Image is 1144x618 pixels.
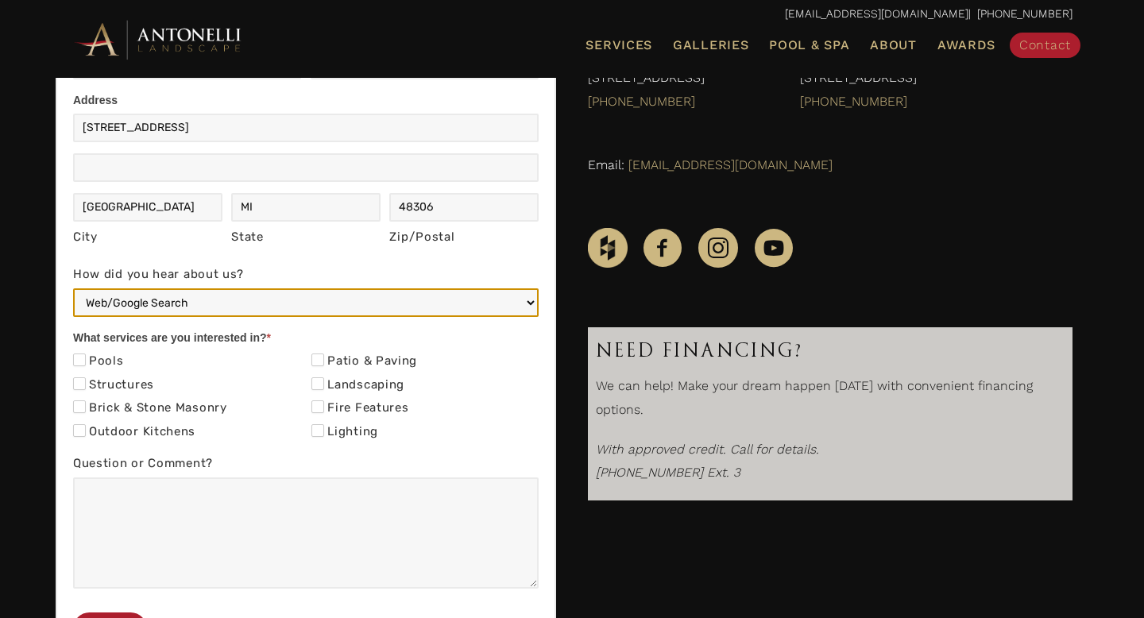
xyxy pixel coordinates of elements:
[311,400,324,413] input: Fire Features
[800,94,907,109] a: [PHONE_NUMBER]
[73,424,195,440] label: Outdoor Kitchens
[73,91,539,114] div: Address
[389,226,539,249] div: Zip/Postal
[937,37,995,52] span: Awards
[311,424,378,440] label: Lighting
[71,17,246,61] img: Antonelli Horizontal Logo
[800,43,1072,122] p: [GEOGRAPHIC_DATA] [STREET_ADDRESS]
[73,353,124,369] label: Pools
[586,39,652,52] span: Services
[763,35,856,56] a: Pool & Spa
[1010,33,1080,58] a: Contact
[73,424,86,437] input: Outdoor Kitchens
[588,43,768,122] p: [US_STATE] Twp. [STREET_ADDRESS]
[673,37,748,52] span: Galleries
[231,193,381,222] input: Michigan
[588,157,624,172] span: Email:
[667,35,755,56] a: Galleries
[579,35,659,56] a: Services
[73,400,227,416] label: Brick & Stone Masonry
[73,453,539,477] label: Question or Comment?
[588,228,628,268] img: Houzz
[596,465,740,480] em: [PHONE_NUMBER] Ext. 3
[311,377,324,390] input: Landscaping
[864,35,923,56] a: About
[73,328,539,351] div: What services are you interested in?
[596,374,1065,429] p: We can help! Make your dream happen [DATE] with convenient financing options.
[73,400,86,413] input: Brick & Stone Masonry
[231,226,381,249] div: State
[769,37,849,52] span: Pool & Spa
[73,226,222,249] div: City
[73,353,86,366] input: Pools
[73,264,539,288] label: How did you hear about us?
[596,442,819,457] i: With approved credit. Call for details.
[870,39,917,52] span: About
[596,335,1065,366] h3: Need Financing?
[311,400,408,416] label: Fire Features
[311,424,324,437] input: Lighting
[311,377,404,393] label: Landscaping
[931,35,1002,56] a: Awards
[73,377,154,393] label: Structures
[588,94,695,109] a: [PHONE_NUMBER]
[73,377,86,390] input: Structures
[785,7,968,20] a: [EMAIL_ADDRESS][DOMAIN_NAME]
[71,4,1072,25] p: | [PHONE_NUMBER]
[628,157,833,172] a: [EMAIL_ADDRESS][DOMAIN_NAME]
[1019,37,1071,52] span: Contact
[311,353,417,369] label: Patio & Paving
[311,353,324,366] input: Patio & Paving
